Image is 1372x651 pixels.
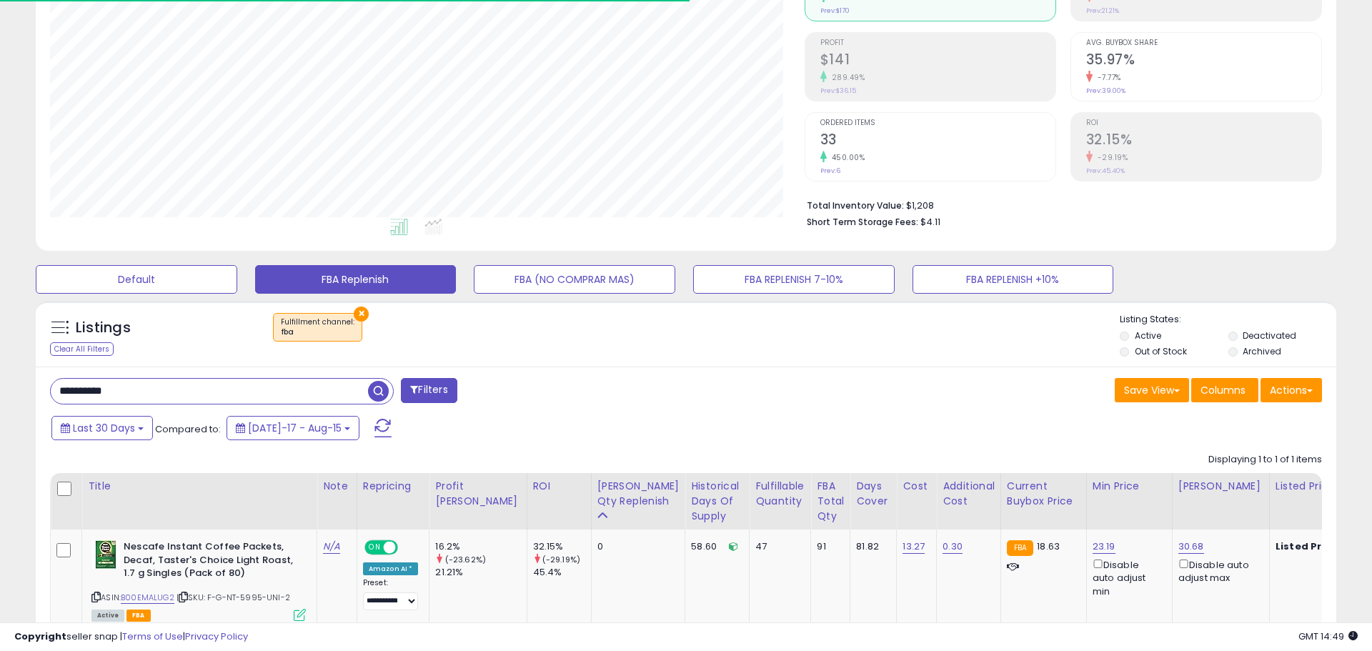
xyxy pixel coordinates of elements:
[1135,329,1161,342] label: Active
[1200,383,1246,397] span: Columns
[435,479,520,509] div: Profit [PERSON_NAME]
[820,167,840,175] small: Prev: 6
[820,119,1055,127] span: Ordered Items
[323,540,340,554] a: N/A
[177,592,290,603] span: | SKU: F-G-NT-5995-UNI-2
[1243,345,1281,357] label: Archived
[366,542,384,554] span: ON
[1093,72,1121,83] small: -7.77%
[363,479,424,494] div: Repricing
[1007,540,1033,556] small: FBA
[1115,378,1189,402] button: Save View
[1007,479,1080,509] div: Current Buybox Price
[363,578,419,610] div: Preset:
[445,554,486,565] small: (-23.62%)
[1178,479,1263,494] div: [PERSON_NAME]
[50,342,114,356] div: Clear All Filters
[597,479,680,509] div: [PERSON_NAME] Qty Replenish
[807,199,904,212] b: Total Inventory Value:
[856,479,890,509] div: Days Cover
[817,479,844,524] div: FBA Total Qty
[913,265,1114,294] button: FBA REPLENISH +10%
[691,479,743,524] div: Historical Days Of Supply
[1178,540,1204,554] a: 30.68
[91,540,306,620] div: ASIN:
[817,540,839,553] div: 91
[820,86,856,95] small: Prev: $36.15
[903,479,930,494] div: Cost
[820,39,1055,47] span: Profit
[227,416,359,440] button: [DATE]-17 - Aug-15
[121,592,174,604] a: B00EMALUG2
[943,540,963,554] a: 0.30
[14,630,248,644] div: seller snap | |
[591,473,685,530] th: Please note that this number is a calculation based on your required days of coverage and your ve...
[533,540,591,553] div: 32.15%
[820,51,1055,71] h2: $141
[542,554,580,565] small: (-29.19%)
[1086,131,1321,151] h2: 32.15%
[597,540,675,553] div: 0
[76,318,131,338] h5: Listings
[248,421,342,435] span: [DATE]-17 - Aug-15
[820,131,1055,151] h2: 33
[1086,119,1321,127] span: ROI
[124,540,297,584] b: Nescafe Instant Coffee Packets, Decaf, Taster's Choice Light Roast, 1.7 g Singles (Pack of 80)
[920,215,940,229] span: $4.11
[1093,479,1166,494] div: Min Price
[1178,557,1258,585] div: Disable auto adjust max
[1120,313,1336,327] p: Listing States:
[51,416,153,440] button: Last 30 Days
[1086,6,1119,15] small: Prev: 21.21%
[827,72,865,83] small: 289.49%
[126,610,151,622] span: FBA
[88,479,311,494] div: Title
[1093,540,1115,554] a: 23.19
[73,421,135,435] span: Last 30 Days
[185,630,248,643] a: Privacy Policy
[474,265,675,294] button: FBA (NO COMPRAR MAS)
[396,542,419,554] span: OFF
[856,540,885,553] div: 81.82
[807,216,918,228] b: Short Term Storage Fees:
[435,566,526,579] div: 21.21%
[755,540,800,553] div: 47
[1276,540,1341,553] b: Listed Price:
[827,152,865,163] small: 450.00%
[693,265,895,294] button: FBA REPLENISH 7-10%
[122,630,183,643] a: Terms of Use
[1093,557,1161,598] div: Disable auto adjust min
[14,630,66,643] strong: Copyright
[354,307,369,322] button: ×
[323,479,351,494] div: Note
[807,196,1311,213] li: $1,208
[255,265,457,294] button: FBA Replenish
[281,317,354,338] span: Fulfillment channel :
[363,562,419,575] div: Amazon AI *
[91,540,120,569] img: 51tccyaRxeL._SL40_.jpg
[755,479,805,509] div: Fulfillable Quantity
[435,540,526,553] div: 16.2%
[1135,345,1187,357] label: Out of Stock
[1191,378,1258,402] button: Columns
[943,479,995,509] div: Additional Cost
[1086,51,1321,71] h2: 35.97%
[533,566,591,579] div: 45.4%
[691,540,738,553] div: 58.60
[1298,630,1358,643] span: 2025-09-15 14:49 GMT
[1243,329,1296,342] label: Deactivated
[155,422,221,436] span: Compared to:
[1093,152,1128,163] small: -29.19%
[281,327,354,337] div: fba
[1086,86,1125,95] small: Prev: 39.00%
[1037,540,1060,553] span: 18.63
[533,479,585,494] div: ROI
[820,6,850,15] small: Prev: $170
[91,610,124,622] span: All listings currently available for purchase on Amazon
[36,265,237,294] button: Default
[1208,453,1322,467] div: Displaying 1 to 1 of 1 items
[903,540,925,554] a: 13.27
[1086,39,1321,47] span: Avg. Buybox Share
[1086,167,1125,175] small: Prev: 45.40%
[401,378,457,403] button: Filters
